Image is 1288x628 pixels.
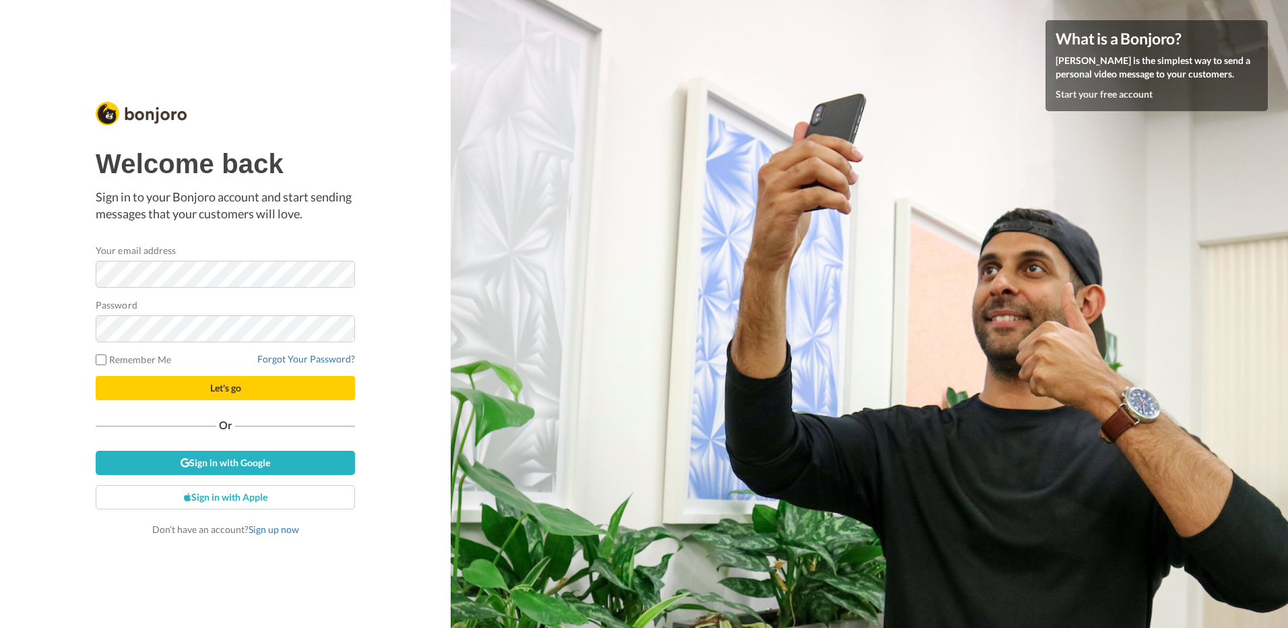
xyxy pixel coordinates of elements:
a: Sign in with Google [96,451,355,475]
a: Start your free account [1056,88,1153,100]
input: Remember Me [96,354,106,365]
span: Or [216,420,235,430]
p: Sign in to your Bonjoro account and start sending messages that your customers will love. [96,189,355,223]
label: Your email address [96,243,176,257]
p: [PERSON_NAME] is the simplest way to send a personal video message to your customers. [1056,54,1258,81]
h1: Welcome back [96,149,355,179]
a: Forgot Your Password? [257,353,355,365]
label: Remember Me [96,352,171,367]
h4: What is a Bonjoro? [1056,30,1258,47]
button: Let's go [96,376,355,400]
a: Sign in with Apple [96,485,355,509]
a: Sign up now [249,524,299,535]
span: Don’t have an account? [152,524,299,535]
span: Let's go [210,382,241,394]
label: Password [96,298,137,312]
